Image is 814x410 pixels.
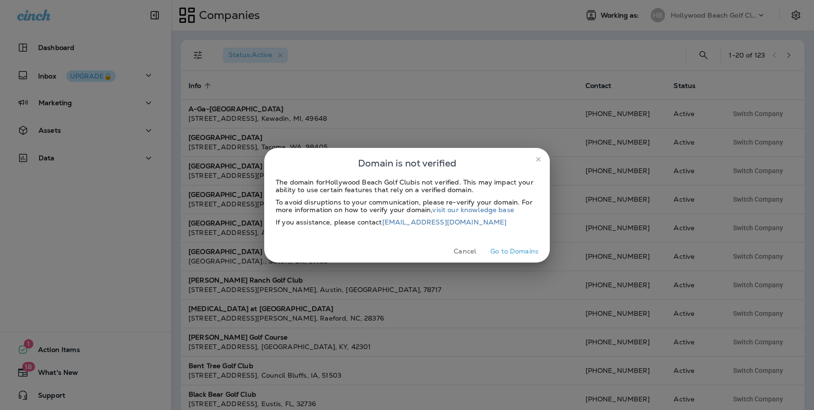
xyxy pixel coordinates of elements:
div: The domain for Hollywood Beach Golf Club is not verified. This may impact your ability to use cer... [276,178,538,194]
span: Domain is not verified [358,156,457,171]
a: visit our knowledge base [432,205,514,214]
div: To avoid disruptions to your communication, please re-verify your domain. For more information on... [276,198,538,214]
a: [EMAIL_ADDRESS][DOMAIN_NAME] [382,218,507,226]
button: close [531,152,546,167]
button: Go to Domains [486,244,542,259]
button: Cancel [447,244,483,259]
div: If you assistance, please contact [276,218,538,226]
